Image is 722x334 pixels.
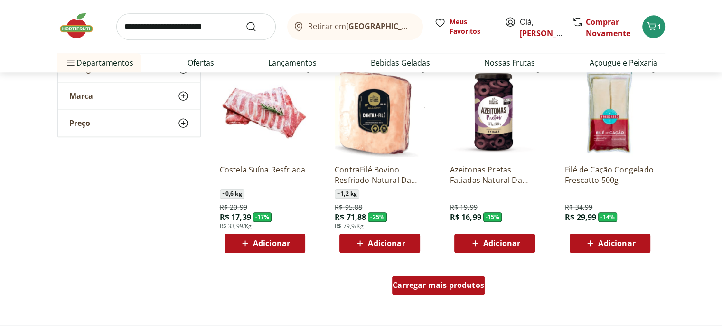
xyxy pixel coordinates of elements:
a: Costela Suína Resfriada [220,164,310,185]
a: Meus Favoritos [434,17,493,36]
button: Adicionar [454,234,535,253]
img: Costela Suína Resfriada [220,67,310,157]
button: Preço [58,110,200,137]
img: Filé de Cação Congelado Frescatto 500g [565,67,655,157]
span: Carregar mais produtos [393,281,484,289]
span: R$ 17,39 [220,212,251,222]
span: ~ 1,2 kg [335,189,359,199]
button: Marca [58,83,200,110]
b: [GEOGRAPHIC_DATA]/[GEOGRAPHIC_DATA] [346,21,506,31]
span: Retirar em [308,22,413,30]
img: Azeitonas Pretas Fatiadas Natural Da Terra 175g [450,67,540,157]
span: R$ 95,88 [335,202,362,212]
a: Lançamentos [268,57,317,68]
span: Meus Favoritos [450,17,493,36]
span: R$ 20,99 [220,202,247,212]
a: Azeitonas Pretas Fatiadas Natural Da Terra 175g [450,164,540,185]
img: Hortifruti [57,11,105,40]
span: R$ 71,88 [335,212,366,222]
span: 1 [657,22,661,31]
span: R$ 79,9/Kg [335,222,364,230]
a: Açougue e Peixaria [589,57,657,68]
span: Adicionar [598,239,635,247]
button: Submit Search [245,21,268,32]
button: Adicionar [225,234,305,253]
span: Adicionar [368,239,405,247]
a: Ofertas [188,57,214,68]
span: R$ 33,99/Kg [220,222,252,230]
span: Olá, [520,16,562,39]
img: ContraFilé Bovino Resfriado Natural Da Terra [335,67,425,157]
span: - 15 % [483,212,502,222]
span: Marca [69,92,93,101]
a: ContraFilé Bovino Resfriado Natural Da Terra [335,164,425,185]
a: Nossas Frutas [484,57,535,68]
span: - 25 % [368,212,387,222]
span: ~ 0,6 kg [220,189,244,199]
a: Comprar Novamente [586,17,630,38]
span: R$ 34,99 [565,202,592,212]
a: Filé de Cação Congelado Frescatto 500g [565,164,655,185]
span: R$ 19,99 [450,202,477,212]
span: Adicionar [253,239,290,247]
button: Retirar em[GEOGRAPHIC_DATA]/[GEOGRAPHIC_DATA] [287,13,423,40]
a: Bebidas Geladas [371,57,430,68]
span: R$ 29,99 [565,212,596,222]
a: [PERSON_NAME] [520,28,581,38]
a: Carregar mais produtos [392,276,485,298]
span: R$ 16,99 [450,212,481,222]
span: - 17 % [253,212,272,222]
input: search [116,13,276,40]
button: Adicionar [570,234,650,253]
span: Preço [69,119,90,128]
button: Adicionar [339,234,420,253]
span: Adicionar [483,239,520,247]
span: - 14 % [598,212,617,222]
button: Menu [65,51,76,74]
button: Carrinho [642,15,665,38]
span: Departamentos [65,51,133,74]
